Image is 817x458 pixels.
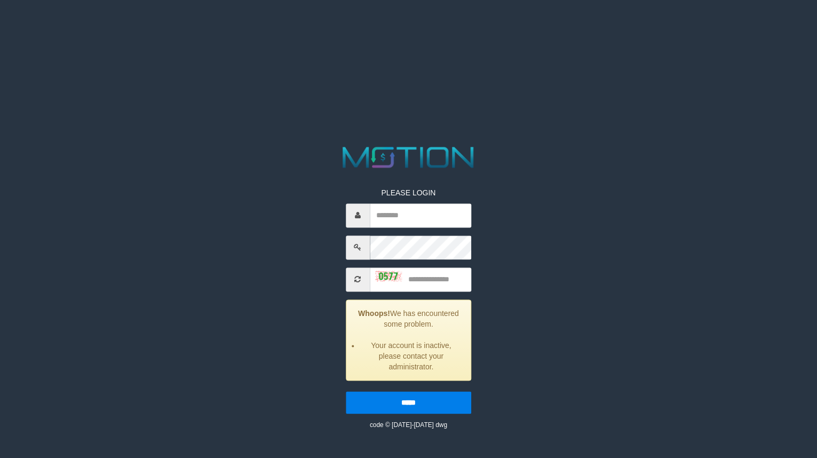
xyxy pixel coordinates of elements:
small: code © [DATE]-[DATE] dwg [370,421,447,429]
div: We has encountered some problem. [346,299,471,381]
img: MOTION_logo.png [337,143,480,171]
li: Your account is inactive, please contact your administrator. [360,340,463,372]
img: captcha [375,271,402,281]
p: PLEASE LOGIN [346,187,471,198]
strong: Whoops! [358,309,390,318]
